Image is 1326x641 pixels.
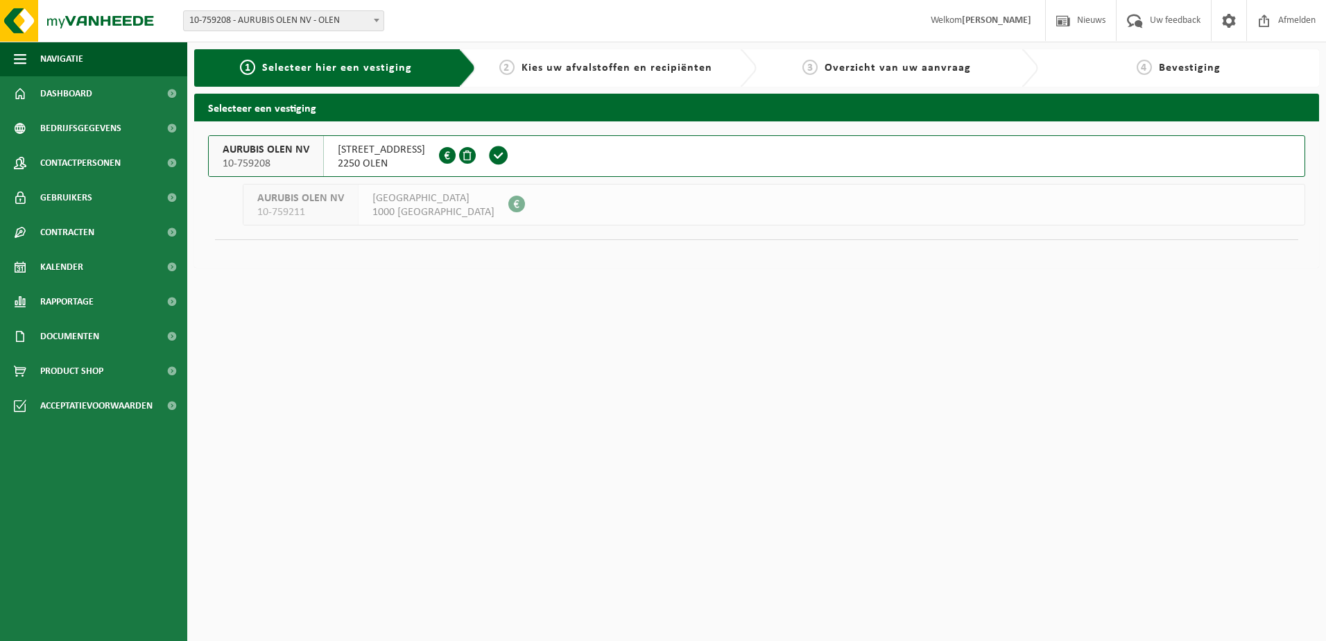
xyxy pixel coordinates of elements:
span: Bedrijfsgegevens [40,111,121,146]
span: Contracten [40,215,94,250]
span: 4 [1137,60,1152,75]
span: Acceptatievoorwaarden [40,388,153,423]
span: Documenten [40,319,99,354]
span: Kalender [40,250,83,284]
h2: Selecteer een vestiging [194,94,1319,121]
span: Dashboard [40,76,92,111]
span: Gebruikers [40,180,92,215]
span: 10-759208 - AURUBIS OLEN NV - OLEN [184,11,384,31]
span: AURUBIS OLEN NV [257,191,344,205]
span: 10-759208 - AURUBIS OLEN NV - OLEN [183,10,384,31]
span: 10-759208 [223,157,309,171]
span: 2250 OLEN [338,157,425,171]
span: 1000 [GEOGRAPHIC_DATA] [372,205,494,219]
span: Navigatie [40,42,83,76]
span: 1 [240,60,255,75]
span: 2 [499,60,515,75]
span: Overzicht van uw aanvraag [825,62,971,74]
span: Contactpersonen [40,146,121,180]
span: Bevestiging [1159,62,1221,74]
span: [GEOGRAPHIC_DATA] [372,191,494,205]
span: AURUBIS OLEN NV [223,143,309,157]
span: Product Shop [40,354,103,388]
span: Selecteer hier een vestiging [262,62,412,74]
iframe: chat widget [7,610,232,641]
span: 3 [802,60,818,75]
strong: [PERSON_NAME] [962,15,1031,26]
span: Rapportage [40,284,94,319]
button: AURUBIS OLEN NV 10-759208 [STREET_ADDRESS]2250 OLEN [208,135,1305,177]
span: [STREET_ADDRESS] [338,143,425,157]
span: Kies uw afvalstoffen en recipiënten [522,62,712,74]
span: 10-759211 [257,205,344,219]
